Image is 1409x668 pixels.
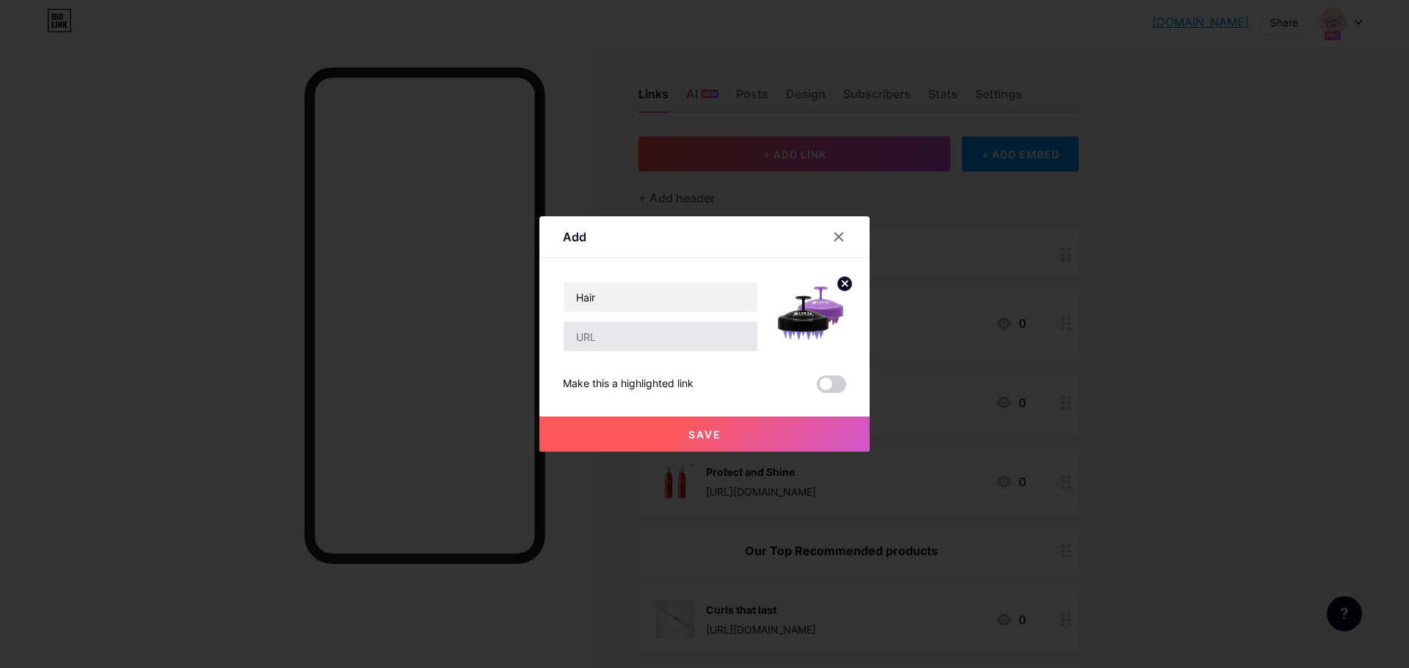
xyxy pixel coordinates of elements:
img: link_thumbnail [776,282,846,352]
input: URL [564,322,757,351]
span: Save [688,428,721,441]
div: Add [563,228,586,246]
div: Make this a highlighted link [563,375,693,393]
button: Save [539,416,870,452]
input: Title [564,282,757,312]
